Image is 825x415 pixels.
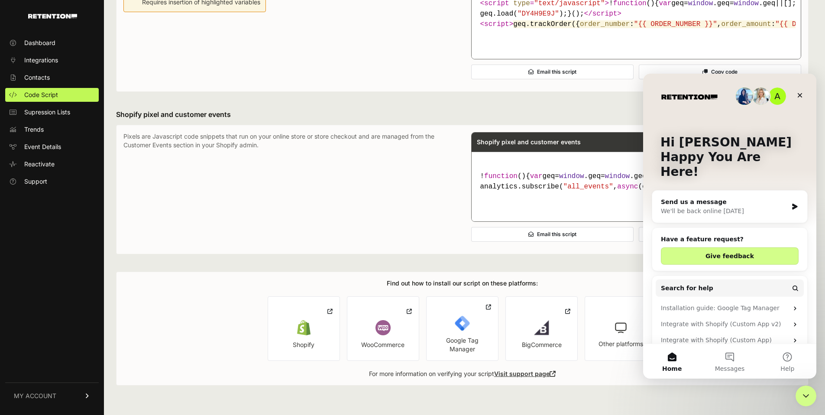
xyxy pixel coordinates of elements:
[530,172,543,180] span: var
[5,157,99,171] a: Reactivate
[599,340,643,348] div: Other platforms
[24,56,58,65] span: Integrations
[5,105,99,119] a: Supression Lists
[592,10,618,18] span: script
[5,383,99,409] a: MY ACCOUNT
[24,73,50,82] span: Contacts
[639,227,801,242] button: Copy code
[617,183,638,191] span: async
[347,296,419,361] a: WooCommerce
[477,168,796,195] code: ! { geq= .geq= .geq||[]; (geq.initialize) ; (geq.invoked) ; geq.invoked = ;geq.methods = [ , , , ...
[522,340,562,349] div: BigCommerce
[5,36,99,50] a: Dashboard
[369,370,556,378] p: For more information on verifying your script
[24,108,70,117] span: Supression Lists
[480,20,514,28] span: < >
[361,340,404,349] div: WooCommerce
[5,123,99,136] a: Trends
[559,172,584,180] span: window
[5,140,99,154] a: Event Details
[24,39,55,47] span: Dashboard
[484,20,509,28] span: script
[643,74,816,379] iframe: Intercom live chat
[5,175,99,188] a: Support
[484,172,518,180] span: function
[5,88,99,102] a: Code Script
[471,227,634,242] button: Email this script
[484,172,526,180] span: ( )
[387,279,538,288] h3: Find out how to install our script on these platforms:
[296,320,311,335] img: Shopify
[721,20,771,28] span: order_amount
[585,296,657,361] a: Other platforms
[24,91,58,99] span: Code Script
[505,296,578,361] a: BigCommerce
[796,386,816,406] iframe: Intercom live chat
[471,65,634,79] button: Email this script
[584,10,621,18] span: </ >
[5,53,99,67] a: Integrations
[24,177,47,186] span: Support
[494,370,556,377] a: Visit support page
[518,10,559,18] span: "DY4H9E9J"
[123,132,454,247] p: Pixels are Javascript code snippets that run on your online store or store checkout and are manag...
[434,336,491,353] div: Google Tag Manager
[24,160,55,169] span: Reactivate
[116,109,809,120] h3: Shopify pixel and customer events
[28,14,77,19] img: Retention.com
[426,296,498,361] a: Google Tag Manager
[455,316,470,331] img: Google Tag Manager
[634,20,717,28] span: "{{ ORDER_NUMBER }}"
[5,71,99,84] a: Contacts
[563,183,613,191] span: "all_events"
[375,320,391,335] img: Wordpress
[534,320,549,335] img: BigCommerce
[580,20,630,28] span: order_number
[639,65,801,79] button: Copy code
[24,125,44,134] span: Trends
[605,172,630,180] span: window
[24,143,61,151] span: Event Details
[293,340,314,349] div: Shopify
[14,392,56,400] span: MY ACCOUNT
[472,133,801,152] div: Shopify pixel and customer events
[268,296,340,361] a: Shopify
